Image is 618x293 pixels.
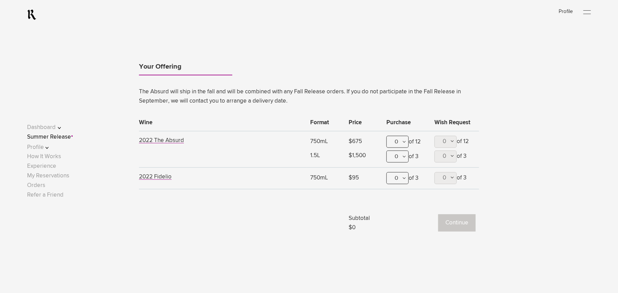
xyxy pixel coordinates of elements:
[27,154,61,160] a: How It Works
[27,173,69,179] a: My Reservations
[386,136,409,148] div: 0
[386,136,428,151] div: of 12
[349,214,383,232] div: Subtotal
[345,114,383,131] th: Price
[386,172,428,187] div: of 3
[443,139,446,144] span: 0
[27,183,45,188] a: Orders
[139,58,479,78] ul: Tabs
[27,143,71,152] button: Profile
[139,138,184,143] span: 2022 The Absurd
[27,134,71,140] a: Summer Release
[27,192,63,198] a: Refer a Friend
[386,151,428,165] div: of 3
[310,172,342,187] div: 750mL
[434,136,476,151] div: of 12
[139,174,172,181] button: 2022 Fidelio
[27,163,56,169] a: Experience
[139,137,184,144] button: 2022 The Absurd
[386,172,409,184] div: 0
[383,114,431,131] th: Purchase
[434,151,476,165] div: of 3
[559,9,573,14] a: Profile
[349,175,359,181] lightning-formatted-number: $95
[386,151,409,163] div: 0
[27,9,36,20] a: RealmCellars
[139,58,232,75] a: Your Offering
[310,136,342,151] div: 750mL
[139,87,479,106] p: The Absurd will ship in the fall and will be combined with any Fall Release orders. If you do not...
[349,153,366,159] lightning-formatted-number: $1,500
[431,114,479,131] th: Wish Request
[139,174,172,180] span: 2022 Fidelio
[443,153,446,159] span: 0
[139,114,307,131] th: Wine
[443,175,446,181] span: 0
[434,172,476,187] div: of 3
[310,150,342,165] div: 1.5L
[27,123,71,132] button: Dashboard
[349,225,355,231] lightning-formatted-number: $0
[307,114,345,131] th: Format
[349,139,362,144] lightning-formatted-number: $675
